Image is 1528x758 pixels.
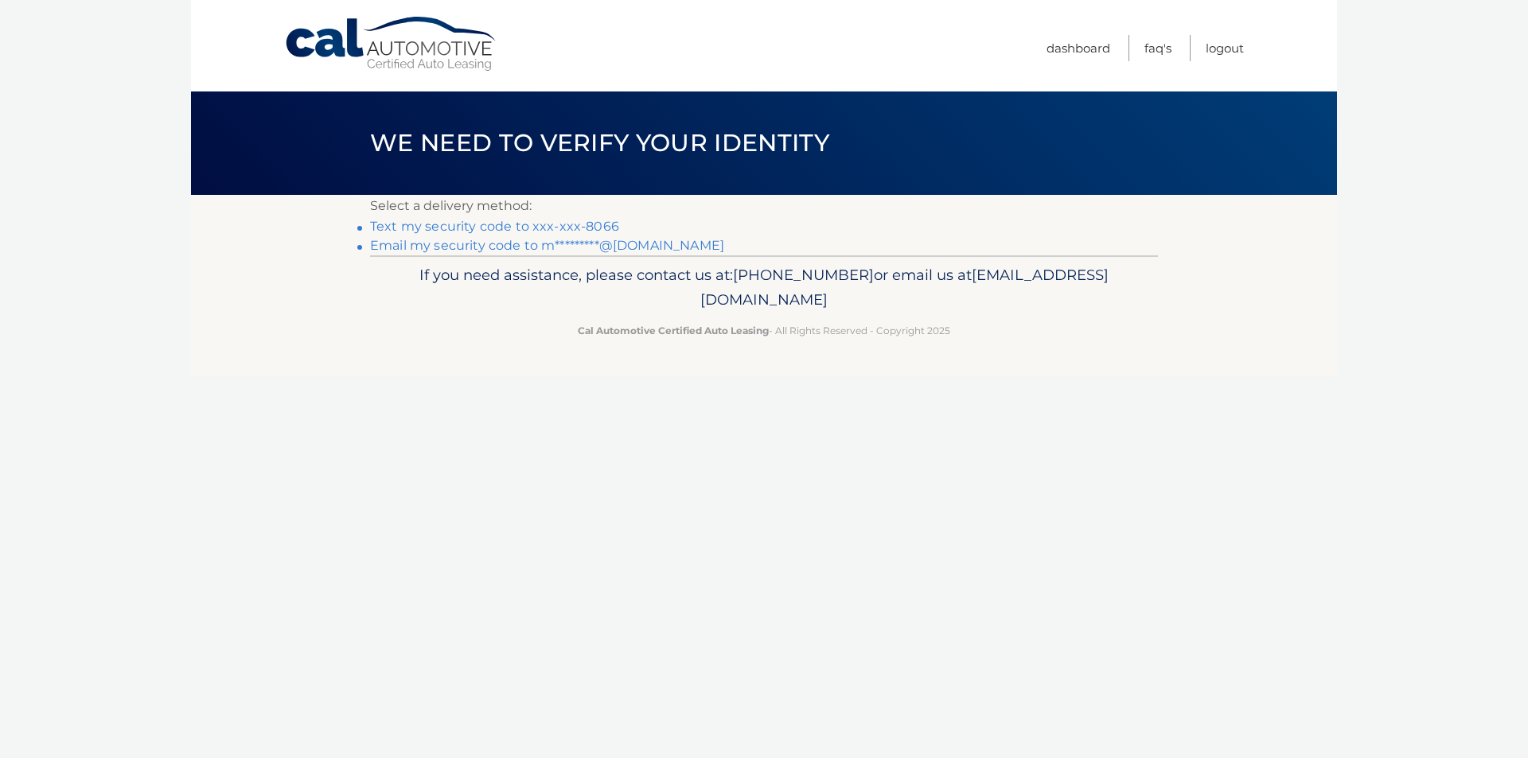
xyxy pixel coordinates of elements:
[284,16,499,72] a: Cal Automotive
[733,266,874,284] span: [PHONE_NUMBER]
[370,238,724,253] a: Email my security code to m*********@[DOMAIN_NAME]
[1206,35,1244,61] a: Logout
[1144,35,1171,61] a: FAQ's
[380,322,1148,339] p: - All Rights Reserved - Copyright 2025
[1047,35,1110,61] a: Dashboard
[370,128,829,157] span: We need to verify your identity
[578,325,769,336] strong: Cal Automotive Certified Auto Leasing
[370,219,619,234] a: Text my security code to xxx-xxx-8066
[370,195,1158,217] p: Select a delivery method:
[380,262,1148,313] p: If you need assistance, please contact us at: or email us at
